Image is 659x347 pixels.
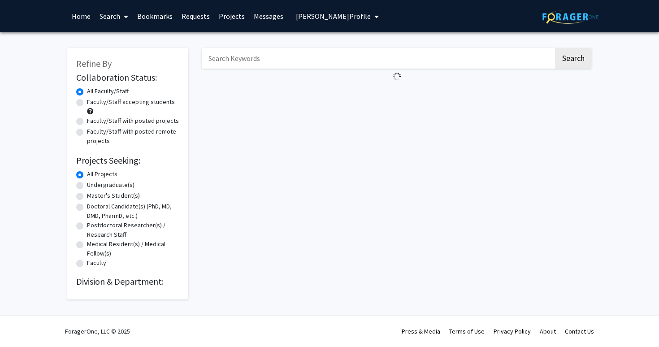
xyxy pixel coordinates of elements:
[65,316,130,347] div: ForagerOne, LLC © 2025
[202,84,592,105] nav: Page navigation
[565,327,594,335] a: Contact Us
[87,127,179,146] label: Faculty/Staff with posted remote projects
[76,58,112,69] span: Refine By
[76,72,179,83] h2: Collaboration Status:
[542,10,598,24] img: ForagerOne Logo
[76,276,179,287] h2: Division & Department:
[555,48,592,69] button: Search
[87,202,179,221] label: Doctoral Candidate(s) (PhD, MD, DMD, PharmD, etc.)
[202,48,554,69] input: Search Keywords
[87,97,175,107] label: Faculty/Staff accepting students
[133,0,177,32] a: Bookmarks
[87,87,129,96] label: All Faculty/Staff
[87,180,134,190] label: Undergraduate(s)
[296,12,371,21] span: [PERSON_NAME] Profile
[87,221,179,239] label: Postdoctoral Researcher(s) / Research Staff
[87,191,140,200] label: Master's Student(s)
[87,169,117,179] label: All Projects
[402,327,440,335] a: Press & Media
[76,155,179,166] h2: Projects Seeking:
[95,0,133,32] a: Search
[249,0,288,32] a: Messages
[67,0,95,32] a: Home
[540,327,556,335] a: About
[87,239,179,258] label: Medical Resident(s) / Medical Fellow(s)
[87,116,179,126] label: Faculty/Staff with posted projects
[177,0,214,32] a: Requests
[389,69,405,84] img: Loading
[214,0,249,32] a: Projects
[87,258,106,268] label: Faculty
[494,327,531,335] a: Privacy Policy
[449,327,485,335] a: Terms of Use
